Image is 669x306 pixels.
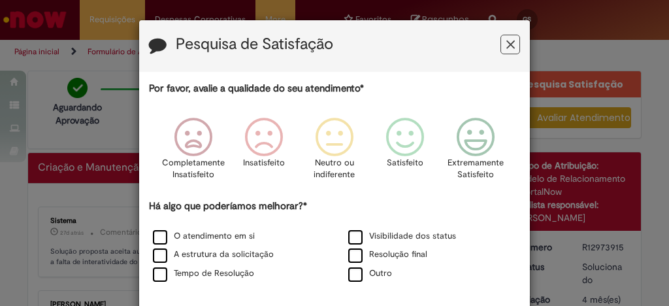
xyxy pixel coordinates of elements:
[348,267,392,280] label: Outro
[231,108,297,197] div: Insatisfeito
[301,108,368,197] div: Neutro ou indiferente
[159,108,226,197] div: Completamente Insatisfeito
[348,230,456,243] label: Visibilidade dos status
[442,108,509,197] div: Extremamente Satisfeito
[149,199,520,284] div: Há algo que poderíamos melhorar?*
[243,157,285,169] p: Insatisfeito
[387,157,423,169] p: Satisfeito
[153,230,255,243] label: O atendimento em si
[311,157,358,181] p: Neutro ou indiferente
[176,36,333,53] label: Pesquisa de Satisfação
[153,267,254,280] label: Tempo de Resolução
[149,82,364,95] label: Por favor, avalie a qualidade do seu atendimento*
[348,248,427,261] label: Resolução final
[372,108,438,197] div: Satisfeito
[162,157,225,181] p: Completamente Insatisfeito
[153,248,274,261] label: A estrutura da solicitação
[448,157,504,181] p: Extremamente Satisfeito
